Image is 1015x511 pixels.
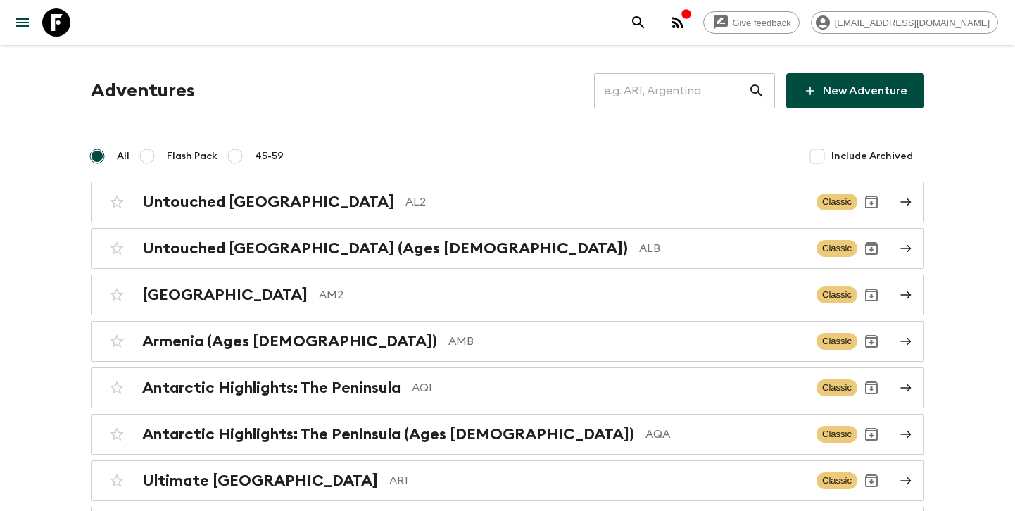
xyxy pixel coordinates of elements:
[142,379,401,397] h2: Antarctic Highlights: The Peninsula
[857,281,885,309] button: Archive
[412,379,805,396] p: AQ1
[645,426,805,443] p: AQA
[831,149,913,163] span: Include Archived
[389,472,805,489] p: AR1
[255,149,284,163] span: 45-59
[91,275,924,315] a: [GEOGRAPHIC_DATA]AM2ClassicArchive
[91,367,924,408] a: Antarctic Highlights: The PeninsulaAQ1ClassicArchive
[624,8,652,37] button: search adventures
[817,426,857,443] span: Classic
[703,11,800,34] a: Give feedback
[8,8,37,37] button: menu
[142,472,378,490] h2: Ultimate [GEOGRAPHIC_DATA]
[142,193,394,211] h2: Untouched [GEOGRAPHIC_DATA]
[91,414,924,455] a: Antarctic Highlights: The Peninsula (Ages [DEMOGRAPHIC_DATA])AQAClassicArchive
[594,71,748,111] input: e.g. AR1, Argentina
[857,234,885,263] button: Archive
[117,149,130,163] span: All
[639,240,805,257] p: ALB
[817,240,857,257] span: Classic
[91,321,924,362] a: Armenia (Ages [DEMOGRAPHIC_DATA])AMBClassicArchive
[167,149,217,163] span: Flash Pack
[827,18,997,28] span: [EMAIL_ADDRESS][DOMAIN_NAME]
[817,472,857,489] span: Classic
[811,11,998,34] div: [EMAIL_ADDRESS][DOMAIN_NAME]
[857,374,885,402] button: Archive
[857,420,885,448] button: Archive
[91,182,924,222] a: Untouched [GEOGRAPHIC_DATA]AL2ClassicArchive
[142,332,437,351] h2: Armenia (Ages [DEMOGRAPHIC_DATA])
[405,194,805,210] p: AL2
[142,239,628,258] h2: Untouched [GEOGRAPHIC_DATA] (Ages [DEMOGRAPHIC_DATA])
[319,286,805,303] p: AM2
[448,333,805,350] p: AMB
[857,327,885,355] button: Archive
[91,228,924,269] a: Untouched [GEOGRAPHIC_DATA] (Ages [DEMOGRAPHIC_DATA])ALBClassicArchive
[857,467,885,495] button: Archive
[786,73,924,108] a: New Adventure
[91,77,195,105] h1: Adventures
[857,188,885,216] button: Archive
[91,460,924,501] a: Ultimate [GEOGRAPHIC_DATA]AR1ClassicArchive
[817,333,857,350] span: Classic
[817,286,857,303] span: Classic
[142,425,634,443] h2: Antarctic Highlights: The Peninsula (Ages [DEMOGRAPHIC_DATA])
[142,286,308,304] h2: [GEOGRAPHIC_DATA]
[725,18,799,28] span: Give feedback
[817,194,857,210] span: Classic
[817,379,857,396] span: Classic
